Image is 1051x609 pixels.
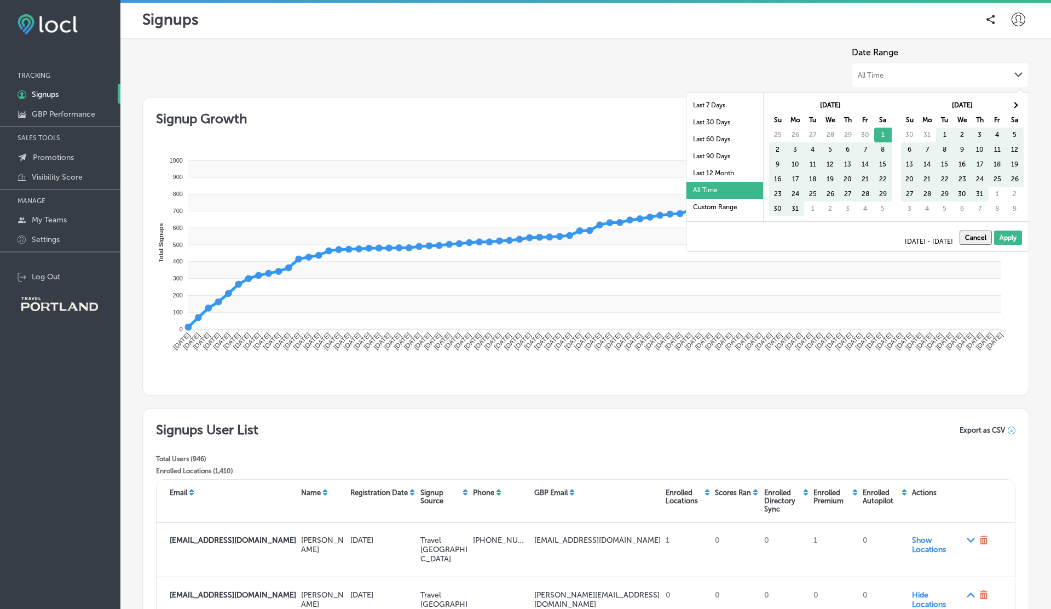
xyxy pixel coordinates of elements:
td: 17 [971,157,989,172]
li: Last 90 Days [686,148,763,165]
tspan: [DATE] [352,331,372,352]
p: skye@rankrevolutionseo.com [170,590,297,600]
td: 10 [971,142,989,157]
td: 4 [919,202,936,216]
td: 8 [989,202,1006,216]
p: Actions [912,489,937,497]
li: Last 60 Days [686,131,763,148]
th: Th [839,113,857,128]
tspan: [DATE] [754,331,774,352]
div: 0 [858,531,908,568]
td: 24 [787,187,804,202]
tspan: [DATE] [272,331,292,352]
tspan: [DATE] [453,331,473,352]
tspan: [DATE] [182,331,202,352]
tspan: [DATE] [974,331,995,352]
td: 21 [857,172,874,187]
tspan: [DATE] [523,331,543,352]
tspan: [DATE] [724,331,744,352]
tspan: [DATE] [794,331,814,352]
td: 1 [804,202,822,216]
span: Export as CSV [960,426,1005,434]
tspan: [DATE] [774,331,794,352]
tspan: [DATE] [643,331,663,352]
span: [DATE] - [DATE] [905,238,957,245]
td: 31 [971,187,989,202]
tspan: [DATE] [423,331,443,352]
th: Mo [787,113,804,128]
tspan: 400 [173,258,183,265]
td: 15 [874,157,892,172]
tspan: [DATE] [533,331,553,352]
th: We [822,113,839,128]
p: Registration Date [350,489,408,497]
p: Signups [142,10,199,28]
td: 19 [1006,157,1024,172]
th: Fr [857,113,874,128]
td: 28 [919,187,936,202]
td: 25 [769,128,787,142]
tspan: [DATE] [171,331,192,352]
tspan: [DATE] [513,331,533,352]
tspan: 300 [173,275,183,281]
tspan: [DATE] [192,331,212,352]
th: Su [769,113,787,128]
tspan: [DATE] [654,331,674,352]
td: 10 [787,157,804,172]
td: 3 [971,128,989,142]
td: 27 [839,187,857,202]
p: Settings [32,235,60,244]
p: Signup Source [420,489,461,505]
tspan: [DATE] [824,331,844,352]
p: Enrolled Directory Sync [764,489,801,513]
td: 26 [787,128,804,142]
tspan: 1000 [169,157,182,164]
td: 13 [839,157,857,172]
td: 7 [857,142,874,157]
tspan: [DATE] [623,331,643,352]
td: 31 [919,128,936,142]
td: 22 [874,172,892,187]
p: Enrolled Locations ( 1,410 ) [156,467,258,475]
td: 21 [919,172,936,187]
strong: [EMAIL_ADDRESS][DOMAIN_NAME] [170,536,296,545]
span: Hide Locations [912,590,975,609]
td: 13 [901,157,919,172]
p: Travel [GEOGRAPHIC_DATA] [420,536,469,564]
td: 15 [936,157,954,172]
tspan: [DATE] [292,331,312,352]
th: Sa [1006,113,1024,128]
td: 9 [954,142,971,157]
tspan: [DATE] [985,331,1005,352]
td: 6 [954,202,971,216]
li: Last 12 Month [686,165,763,182]
tspan: [DATE] [282,331,302,352]
tspan: [DATE] [914,331,934,352]
td: 23 [954,172,971,187]
p: Total Users ( 946 ) [156,455,258,463]
tspan: [DATE] [442,331,463,352]
td: 11 [804,157,822,172]
td: 20 [901,172,919,187]
td: 23 [769,187,787,202]
tspan: [DATE] [593,331,613,352]
tspan: [DATE] [563,331,583,352]
p: [DATE] [350,590,416,600]
td: 5 [822,142,839,157]
td: 1 [989,187,1006,202]
td: 11 [989,142,1006,157]
tspan: [DATE] [312,331,332,352]
tspan: [DATE] [543,331,563,352]
tspan: [DATE] [332,331,353,352]
div: 1 [809,531,858,568]
th: [DATE] [919,98,1006,113]
th: Fr [989,113,1006,128]
tspan: [DATE] [764,331,784,352]
span: All Time [858,71,883,79]
img: Travel Portland [21,297,98,311]
td: 2 [954,128,971,142]
td: 7 [971,202,989,216]
tspan: [DATE] [212,331,232,352]
p: Name [301,489,321,497]
td: 20 [839,172,857,187]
